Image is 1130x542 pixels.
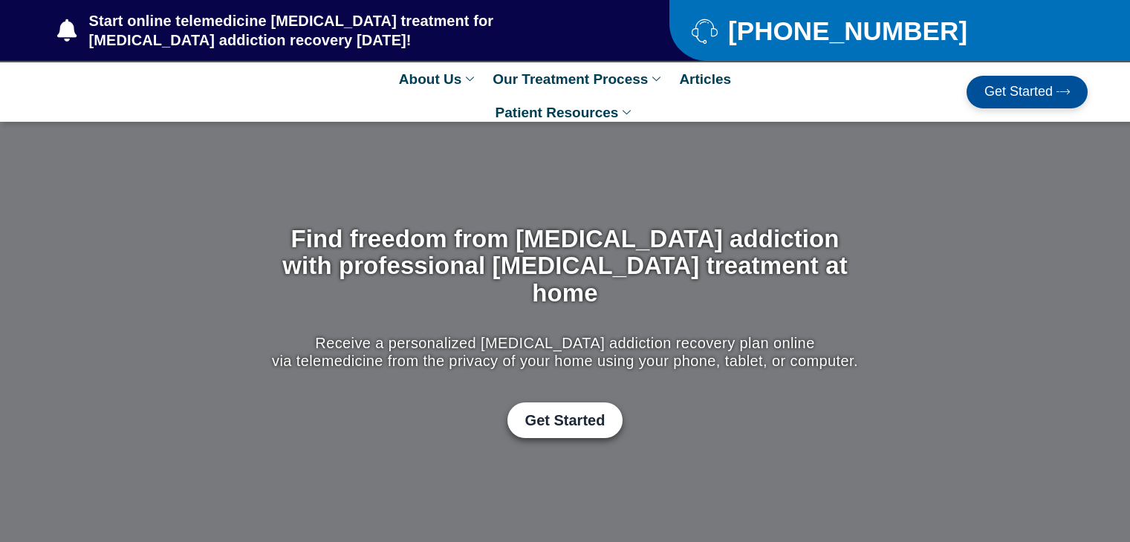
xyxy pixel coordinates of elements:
a: Our Treatment Process [485,62,672,96]
p: Receive a personalized [MEDICAL_DATA] addiction recovery plan online via telemedicine from the pr... [268,334,862,370]
span: [PHONE_NUMBER] [724,22,967,40]
span: Get Started [525,411,605,429]
div: Get Started with Suboxone Treatment by filling-out this new patient packet form [268,402,862,438]
a: Patient Resources [488,96,643,129]
a: [PHONE_NUMBER] [692,18,1051,44]
h1: Find freedom from [MEDICAL_DATA] addiction with professional [MEDICAL_DATA] treatment at home [268,226,862,307]
span: Get Started [984,85,1053,99]
a: Get Started [507,402,623,438]
span: Start online telemedicine [MEDICAL_DATA] treatment for [MEDICAL_DATA] addiction recovery [DATE]! [85,11,611,50]
a: About Us [392,62,485,96]
a: Get Started [967,76,1088,108]
a: Start online telemedicine [MEDICAL_DATA] treatment for [MEDICAL_DATA] addiction recovery [DATE]! [57,11,610,50]
a: Articles [672,62,738,96]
